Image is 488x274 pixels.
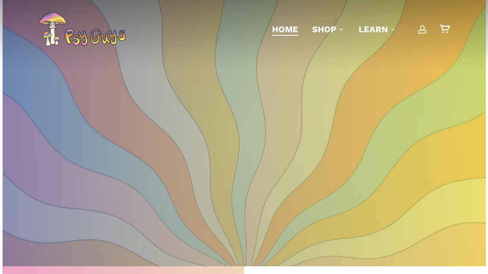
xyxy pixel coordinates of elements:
img: PsyGuys [39,12,126,46]
a: Home [272,23,298,35]
span: Shop [312,24,336,34]
a: Learn [359,23,397,35]
span: Home [272,24,298,34]
span: Learn [359,24,388,34]
a: Shop [312,23,345,35]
